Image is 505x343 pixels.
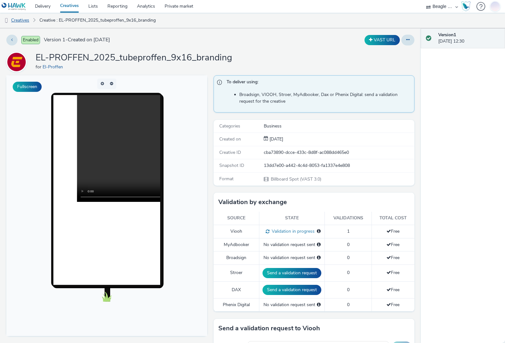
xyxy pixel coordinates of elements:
[264,162,414,169] div: 13dd7e00-a442-4c4d-8053-fa1337e4e808
[259,212,325,225] th: State
[263,255,321,261] div: No validation request sent
[270,176,321,182] span: Billboard Spot (VAST 3.0)
[214,225,259,238] td: Viooh
[264,149,414,156] div: cba73890-dcce-433c-8d8f-ac088dd465e0
[7,53,26,71] img: El-Proffen
[263,302,321,308] div: No validation request sent
[268,136,283,142] div: Creation 05 September 2025, 12:30
[219,136,241,142] span: Created on
[347,270,350,276] span: 0
[2,3,26,10] img: undefined Logo
[386,242,399,248] span: Free
[36,52,232,64] h1: EL-PROFFEN_2025_tubeproffen_9x16_branding
[214,212,259,225] th: Source
[227,79,408,87] span: To deliver using:
[264,123,414,129] div: Business
[218,324,320,333] h3: Send a validation request to Viooh
[44,36,110,44] span: Version 1 - Created on [DATE]
[219,162,244,168] span: Snapshot ID
[347,242,350,248] span: 0
[461,1,471,11] img: Hawk Academy
[347,228,350,234] span: 1
[214,264,259,281] td: Stroer
[347,302,350,308] span: 0
[214,238,259,251] td: MyAdbooker
[214,251,259,264] td: Broadsign
[219,149,241,155] span: Creative ID
[43,64,65,70] a: El-Proffen
[347,287,350,293] span: 0
[239,92,411,105] li: Broadsign, VIOOH, Stroer, MyAdbooker, Dax or Phenix Digital: send a validation request for the cr...
[490,0,500,12] img: Jonas Bruzga
[214,281,259,298] td: DAX
[438,32,456,38] strong: Version 1
[263,242,321,248] div: No validation request sent
[214,298,259,311] td: Phenix Digital
[438,32,500,45] div: [DATE] 12:30
[386,228,399,234] span: Free
[325,212,372,225] th: Validations
[363,35,401,45] div: Duplicate the creative as a VAST URL
[386,302,399,308] span: Free
[461,1,473,11] a: Hawk Academy
[317,255,321,261] div: Please select a deal below and click on Send to send a validation request to Broadsign.
[347,255,350,261] span: 0
[263,285,321,295] button: Send a validation request
[36,64,43,70] span: for
[386,270,399,276] span: Free
[218,197,287,207] h3: Validation by exchange
[263,268,321,278] button: Send a validation request
[21,36,40,44] span: Enabled
[386,287,399,293] span: Free
[365,35,400,45] button: VAST URL
[3,17,10,24] img: dooh
[372,212,414,225] th: Total cost
[36,13,159,28] a: Creative : EL-PROFFEN_2025_tubeproffen_9x16_branding
[219,176,234,182] span: Format
[13,82,42,92] button: Fullscreen
[386,255,399,261] span: Free
[268,136,283,142] span: [DATE]
[317,242,321,248] div: Please select a deal below and click on Send to send a validation request to MyAdbooker.
[317,302,321,308] div: Please select a deal below and click on Send to send a validation request to Phenix Digital.
[270,228,315,234] span: Validation in progress
[219,123,240,129] span: Categories
[6,59,29,65] a: El-Proffen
